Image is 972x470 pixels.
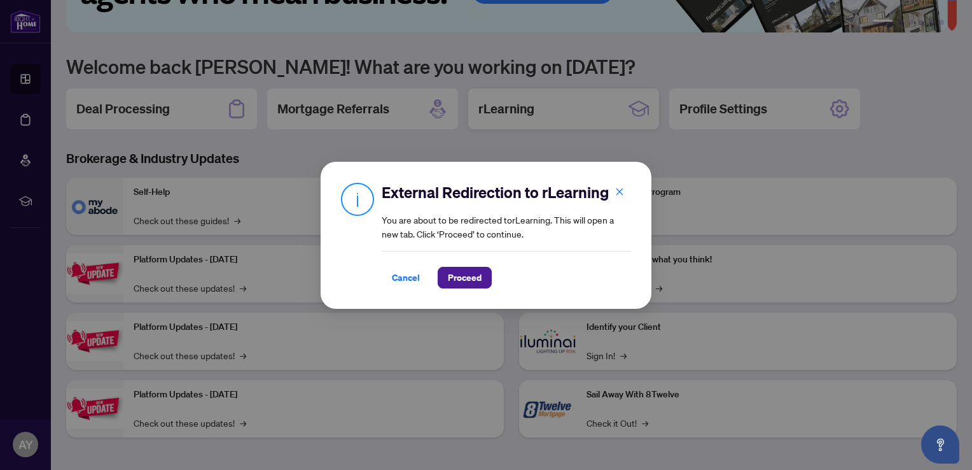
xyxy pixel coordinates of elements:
[382,267,430,288] button: Cancel
[341,182,374,216] img: Info Icon
[615,187,624,196] span: close
[438,267,492,288] button: Proceed
[921,425,959,464] button: Open asap
[448,267,482,288] span: Proceed
[392,267,420,288] span: Cancel
[382,182,631,203] h2: External Redirection to rLearning
[382,182,631,288] div: You are about to be redirected to rLearning . This will open a new tab. Click ‘Proceed’ to continue.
